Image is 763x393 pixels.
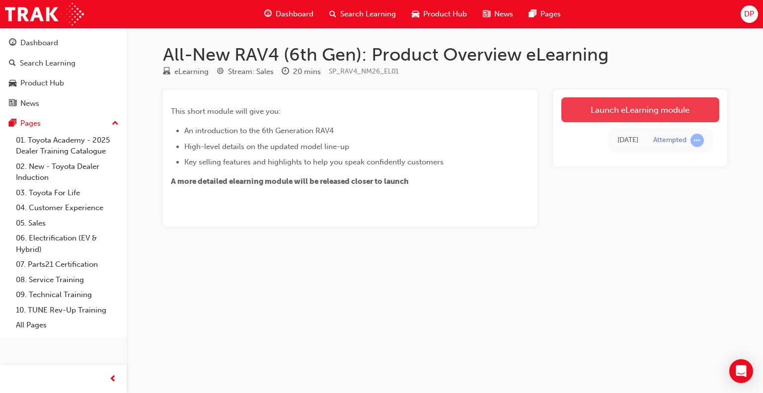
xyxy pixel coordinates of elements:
span: pages-icon [9,119,16,128]
div: eLearning [174,66,209,78]
a: Launch eLearning module [561,97,719,122]
span: Dashboard [276,8,313,20]
span: A more detailed elearning module will be released closer to launch [171,177,409,186]
a: 08. Service Training [12,272,123,288]
span: learningRecordVerb_ATTEMPT-icon [690,134,704,147]
span: This short module will give you: [171,107,281,116]
span: Pages [540,8,561,20]
div: Wed Sep 10 2025 09:40:55 GMT+1000 (Australian Eastern Standard Time) [617,135,638,146]
span: search-icon [9,59,16,68]
a: 09. Technical Training [12,287,123,303]
span: News [494,8,513,20]
a: Product Hub [4,74,123,92]
a: news-iconNews [475,4,521,24]
button: Pages [4,114,123,133]
a: guage-iconDashboard [256,4,321,24]
button: DP [741,5,758,23]
span: An introduction to the 6th Generation RAV4 [184,126,334,135]
div: Search Learning [20,58,76,69]
button: DashboardSearch LearningProduct HubNews [4,32,123,114]
a: car-iconProduct Hub [404,4,475,24]
a: 07. Parts21 Certification [12,257,123,272]
div: Open Intercom Messenger [729,359,753,383]
div: Stream [217,66,274,78]
div: Dashboard [20,37,58,49]
a: pages-iconPages [521,4,569,24]
span: car-icon [412,8,419,20]
span: prev-icon [109,373,117,386]
span: Search Learning [340,8,396,20]
span: car-icon [9,79,16,88]
div: Stream: Sales [228,66,274,78]
a: 04. Customer Experience [12,200,123,216]
span: High-level details on the updated model line-up [184,142,349,151]
span: Key selling features and highlights to help you speak confidently customers [184,157,444,166]
span: Learning resource code [329,67,399,76]
span: Product Hub [423,8,467,20]
div: Product Hub [20,78,64,89]
a: News [4,94,123,113]
h1: All-New RAV4 (6th Gen): Product Overview eLearning [163,44,727,66]
span: news-icon [9,99,16,108]
span: guage-icon [264,8,272,20]
span: guage-icon [9,39,16,48]
span: search-icon [329,8,336,20]
img: Trak [5,3,84,25]
div: Type [163,66,209,78]
span: DP [744,8,754,20]
div: Pages [20,118,41,129]
a: 06. Electrification (EV & Hybrid) [12,231,123,257]
a: 01. Toyota Academy - 2025 Dealer Training Catalogue [12,133,123,159]
a: 02. New - Toyota Dealer Induction [12,159,123,185]
span: news-icon [483,8,490,20]
span: learningResourceType_ELEARNING-icon [163,68,170,77]
div: Duration [282,66,321,78]
span: clock-icon [282,68,289,77]
a: search-iconSearch Learning [321,4,404,24]
span: target-icon [217,68,224,77]
a: All Pages [12,317,123,333]
div: News [20,98,39,109]
a: Dashboard [4,34,123,52]
div: Attempted [653,136,687,145]
span: pages-icon [529,8,536,20]
a: Search Learning [4,54,123,73]
a: 05. Sales [12,216,123,231]
div: 20 mins [293,66,321,78]
a: 10. TUNE Rev-Up Training [12,303,123,318]
span: up-icon [112,117,119,130]
a: 03. Toyota For Life [12,185,123,201]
